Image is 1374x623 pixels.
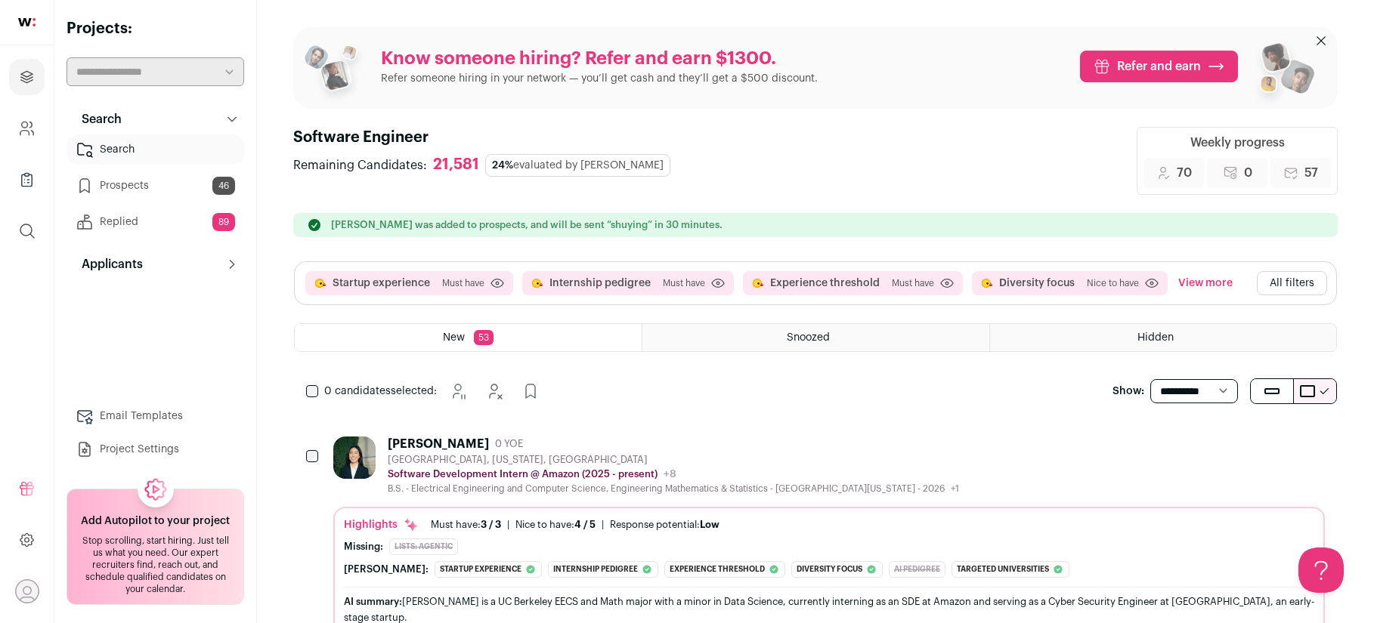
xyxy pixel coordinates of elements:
button: Hide [479,376,509,406]
a: Company Lists [9,162,45,198]
a: Company and ATS Settings [9,110,45,146]
span: 0 candidates [324,386,391,396]
h2: Add Autopilot to your project [81,514,230,529]
div: [PERSON_NAME]: [344,563,429,575]
img: wellfound-shorthand-0d5821cbd27db2630d0214b213865d53afaa358527fdda9d0ea32b1df1b89c2c.svg [18,18,36,26]
span: Must have [663,277,705,289]
span: AI summary: [344,597,402,606]
div: Must have: [431,519,501,531]
p: [PERSON_NAME] was added to prospects, and will be sent “shuying” in 30 minutes. [331,219,723,231]
ul: | | [431,519,719,531]
div: Internship pedigree [548,561,658,578]
div: Highlights [344,517,419,532]
button: Internship pedigree [549,276,651,291]
div: Experience threshold [664,561,785,578]
button: Snooze [443,376,473,406]
p: Show: [1113,384,1144,399]
button: Applicants [67,249,244,279]
a: Replied89 [67,207,244,237]
div: Diversity focus [791,561,883,578]
span: Remaining Candidates: [293,156,427,174]
a: Email Templates [67,401,244,431]
div: 21,581 [433,156,479,174]
span: 0 [1244,164,1252,182]
div: evaluated by [PERSON_NAME] [485,154,670,177]
span: 70 [1177,164,1192,182]
span: 57 [1304,164,1318,182]
span: 3 / 3 [481,520,501,529]
span: 4 / 5 [574,520,596,529]
button: View more [1175,271,1236,295]
div: Ai pedigree [889,561,945,578]
a: Refer and earn [1080,51,1238,82]
button: All filters [1257,271,1327,295]
div: Targeted universities [952,561,1069,578]
div: Nice to have: [515,519,596,531]
img: referral_people_group_1-3817b86375c0e7f77b15e9e1740954ef64e1f78137dd7e9f4ff27367cb2cd09a.png [302,39,369,106]
div: [PERSON_NAME] [388,436,489,452]
div: Stop scrolling, start hiring. Just tell us what you need. Our expert recruiters find, reach out, ... [76,535,234,595]
p: Search [73,110,122,128]
div: Startup experience [435,561,542,578]
span: 46 [212,177,235,195]
iframe: Help Scout Beacon - Open [1298,547,1344,593]
a: Prospects46 [67,171,244,201]
img: referral_people_group_2-7c1ec42c15280f3369c0665c33c00ed472fd7f6af9dd0ec46c364f9a93ccf9a4.png [1250,36,1317,109]
div: Weekly progress [1190,134,1285,152]
span: +8 [664,469,676,480]
div: [GEOGRAPHIC_DATA], [US_STATE], [GEOGRAPHIC_DATA] [388,454,959,466]
span: 89 [212,213,235,231]
div: B.S. - Electrical Engineering and Computer Science, Engineering Mathematics & Statistics - [GEOGR... [388,483,959,495]
button: Search [67,104,244,134]
button: Add to Prospects [515,376,546,406]
a: Project Settings [67,434,244,464]
p: Refer someone hiring in your network — you’ll get cash and they’ll get a $500 discount. [381,71,818,86]
span: 24% [492,160,513,171]
p: Software Development Intern @ Amazon (2025 - present) [388,468,658,480]
div: Lists: Agentic [389,538,458,555]
div: Response potential: [610,519,719,531]
div: Missing: [344,541,383,553]
span: Nice to have [1087,277,1139,289]
span: selected: [324,384,437,399]
span: Hidden [1137,332,1174,343]
p: Applicants [73,255,143,273]
span: Low [700,520,719,529]
h1: Software Engineer [293,127,679,148]
span: New [443,332,465,343]
span: 0 YOE [495,438,523,450]
a: Search [67,134,244,165]
a: Add Autopilot to your project Stop scrolling, start hiring. Just tell us what you need. Our exper... [67,489,244,605]
a: Hidden [990,324,1336,351]
button: Experience threshold [770,276,880,291]
button: Open dropdown [15,579,39,603]
img: 2faa585558f37bbfd7bf6da9e7e8173244de38b8a56821026b81ab19afea44bd.jpg [333,436,376,479]
h2: Projects: [67,18,244,39]
a: Projects [9,59,45,95]
span: Snoozed [787,332,830,343]
span: Must have [442,277,484,289]
p: Know someone hiring? Refer and earn $1300. [381,47,818,71]
a: Snoozed [642,324,989,351]
span: +1 [951,484,959,493]
span: Must have [892,277,934,289]
button: Diversity focus [999,276,1075,291]
button: Startup experience [333,276,430,291]
span: 53 [474,330,494,345]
